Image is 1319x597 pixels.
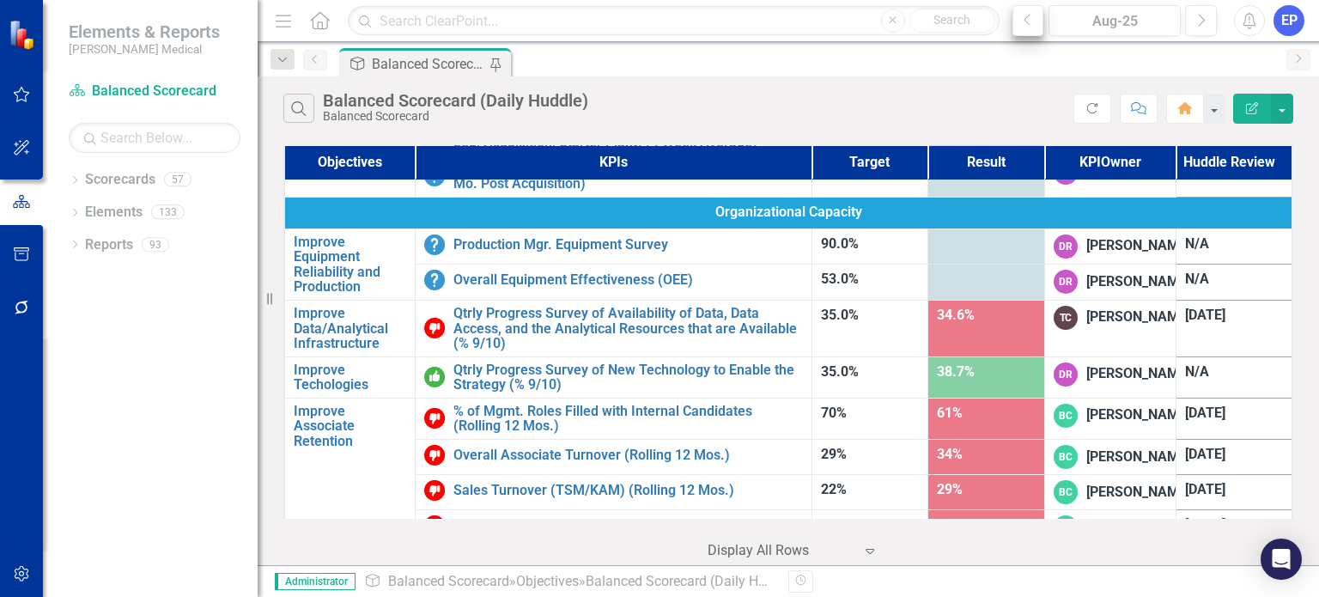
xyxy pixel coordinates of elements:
div: Balanced Scorecard (Daily Huddle) [323,91,588,110]
img: No Information [424,270,445,290]
td: Double-Click to Edit Right Click for Context Menu [416,265,811,301]
span: 61% [937,405,963,421]
td: Double-Click to Edit Right Click for Context Menu [416,228,811,265]
img: On or Above Target [424,367,445,387]
a: Overall Associate Turnover (Rolling 12 Mos.) [453,448,802,463]
td: Double-Click to Edit Right Click for Context Menu [284,228,416,300]
span: 22% [821,481,847,497]
a: Sales Turnover (TSM/KAM) (Rolling 12 Mos.) [453,483,802,498]
span: 28% [937,516,963,533]
a: Improve Associate Retention [294,404,406,449]
a: Qtrly Progress Survey of New Technology to Enable the Strategy (% 9/10) [453,362,802,393]
div: 93 [142,237,169,252]
span: 53.0% [821,271,859,287]
div: [PERSON_NAME] [1086,308,1190,327]
a: % of Mgmt. Roles Filled with Internal Candidates (Rolling 12 Mos.) [453,404,802,434]
td: Double-Click to Edit Right Click for Context Menu [416,440,811,475]
div: Aug-25 [1055,11,1175,32]
td: Double-Click to Edit [1044,300,1176,356]
span: Administrator [275,573,356,590]
div: N/A [1185,270,1283,289]
img: Below Target [424,515,445,536]
td: Double-Click to Edit [1044,356,1176,398]
span: 29% [937,481,963,497]
div: BC [1054,480,1078,504]
div: Balanced Scorecard [323,110,588,123]
span: 29% [821,446,847,462]
span: 90.0% [821,235,859,252]
div: [PERSON_NAME] [1086,448,1190,467]
span: [DATE] [1185,446,1225,462]
span: [DATE] [1185,307,1225,323]
div: » » [364,572,775,592]
td: Double-Click to Edit [1176,475,1292,510]
img: Below Target [424,480,445,501]
td: Double-Click to Edit Right Click for Context Menu [284,398,416,580]
div: Balanced Scorecard (Daily Huddle) [586,573,797,589]
td: Double-Click to Edit Right Click for Context Menu [416,510,811,545]
td: Double-Click to Edit [1044,265,1176,301]
a: Overall Equipment Effectiveness (OEE) [453,272,802,288]
div: EP [1273,5,1304,36]
img: Below Target [424,445,445,466]
span: [DATE] [1185,516,1225,533]
a: Production Mgr. Equipment Survey [453,237,802,253]
td: Double-Click to Edit Right Click for Context Menu [416,356,811,398]
a: Scorecards [85,170,155,190]
img: ClearPoint Strategy [9,20,39,50]
td: Double-Click to Edit [1176,228,1292,265]
div: [PERSON_NAME] [1086,483,1190,503]
img: No Information [424,235,445,255]
td: Double-Click to Edit [1176,510,1292,545]
a: Improve Equipment Reliability and Production [294,235,406,295]
td: Double-Click to Edit [284,197,1292,228]
td: Double-Click to Edit [1044,510,1176,545]
td: Double-Click to Edit [1044,440,1176,475]
div: DR [1054,235,1078,259]
div: DR [1054,270,1078,294]
input: Search ClearPoint... [348,6,999,36]
span: 35.0% [821,363,859,380]
a: Reports [85,235,133,255]
div: 133 [151,205,185,220]
div: Balanced Scorecard (Daily Huddle) [372,53,485,75]
td: Double-Click to Edit [1044,398,1176,439]
div: [PERSON_NAME] [1086,405,1190,425]
td: Double-Click to Edit [1176,300,1292,356]
span: Elements & Reports [69,21,220,42]
td: Double-Click to Edit [1176,440,1292,475]
div: [PERSON_NAME] [1086,272,1190,292]
a: Qtrly Progress Survey of Availability of Data, Data Access, and the Analytical Resources that are... [453,306,802,351]
td: Double-Click to Edit Right Click for Context Menu [284,300,416,356]
a: Balanced Scorecard [388,573,509,589]
a: Balanced Scorecard [69,82,240,101]
a: Improve Techologies [294,362,406,393]
td: Double-Click to Edit [1176,356,1292,398]
div: TC [1054,306,1078,330]
div: N/A [1185,362,1283,382]
div: [PERSON_NAME] [1086,236,1190,256]
td: Double-Click to Edit [1044,228,1176,265]
div: DR [1054,362,1078,387]
div: [PERSON_NAME] [1086,518,1190,538]
span: 34% [937,446,963,462]
a: Revenue Performance of Acquired Accounts (During 12 Mo. Post Acquisition) [453,161,802,191]
td: Double-Click to Edit [1176,265,1292,301]
a: Objectives [516,573,579,589]
span: 38.7% [937,363,975,380]
img: Below Target [424,318,445,338]
div: BC [1054,404,1078,428]
span: 70% [821,405,847,421]
a: Service Turnover (Rolling 12 Mos.) [453,518,802,533]
span: [DATE] [1185,405,1225,421]
span: 35.0% [821,307,859,323]
div: Open Intercom Messenger [1261,539,1302,580]
a: Improve Data/Analytical Infrastructure [294,306,406,351]
td: Double-Click to Edit Right Click for Context Menu [416,300,811,356]
img: Below Target [424,408,445,429]
td: Double-Click to Edit [1176,398,1292,439]
div: BC [1054,515,1078,539]
small: [PERSON_NAME] Medical [69,42,220,56]
div: 57 [164,173,191,187]
span: Search [933,13,970,27]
